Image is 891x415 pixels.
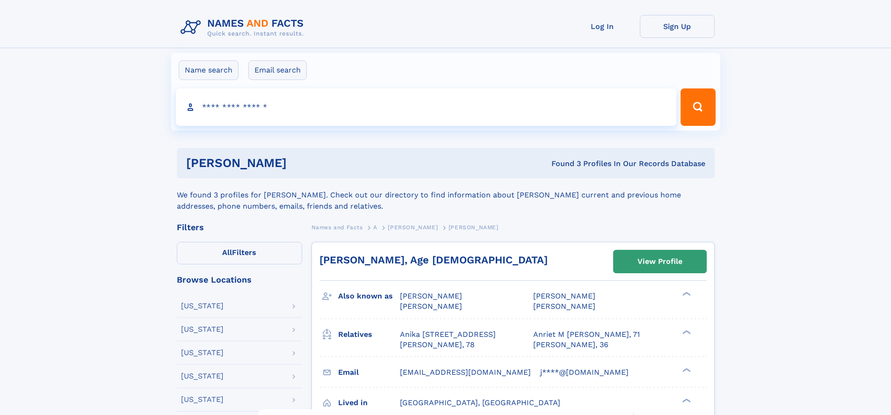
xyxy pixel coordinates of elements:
[419,159,705,169] div: Found 3 Profiles In Our Records Database
[338,395,400,411] h3: Lived in
[637,251,682,272] div: View Profile
[338,364,400,380] h3: Email
[400,398,560,407] span: [GEOGRAPHIC_DATA], [GEOGRAPHIC_DATA]
[680,397,691,403] div: ❯
[222,248,232,257] span: All
[338,327,400,342] h3: Relatives
[181,349,224,357] div: [US_STATE]
[177,15,311,40] img: Logo Names and Facts
[177,276,302,284] div: Browse Locations
[400,302,462,311] span: [PERSON_NAME]
[400,368,531,377] span: [EMAIL_ADDRESS][DOMAIN_NAME]
[640,15,715,38] a: Sign Up
[373,221,377,233] a: A
[179,60,239,80] label: Name search
[388,221,438,233] a: [PERSON_NAME]
[533,340,608,350] a: [PERSON_NAME], 36
[449,224,499,231] span: [PERSON_NAME]
[400,340,475,350] a: [PERSON_NAME], 78
[181,372,224,380] div: [US_STATE]
[177,178,715,212] div: We found 3 profiles for [PERSON_NAME]. Check out our directory to find information about [PERSON_...
[248,60,307,80] label: Email search
[533,329,640,340] a: Anriet M [PERSON_NAME], 71
[400,329,496,340] a: Anika [STREET_ADDRESS]
[181,396,224,403] div: [US_STATE]
[680,291,691,297] div: ❯
[533,302,595,311] span: [PERSON_NAME]
[311,221,363,233] a: Names and Facts
[565,15,640,38] a: Log In
[186,157,419,169] h1: [PERSON_NAME]
[388,224,438,231] span: [PERSON_NAME]
[614,250,706,273] a: View Profile
[680,329,691,335] div: ❯
[681,88,715,126] button: Search Button
[680,367,691,373] div: ❯
[181,302,224,310] div: [US_STATE]
[177,242,302,264] label: Filters
[176,88,677,126] input: search input
[319,254,548,266] a: [PERSON_NAME], Age [DEMOGRAPHIC_DATA]
[177,223,302,232] div: Filters
[400,291,462,300] span: [PERSON_NAME]
[338,288,400,304] h3: Also known as
[533,291,595,300] span: [PERSON_NAME]
[373,224,377,231] span: A
[181,326,224,333] div: [US_STATE]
